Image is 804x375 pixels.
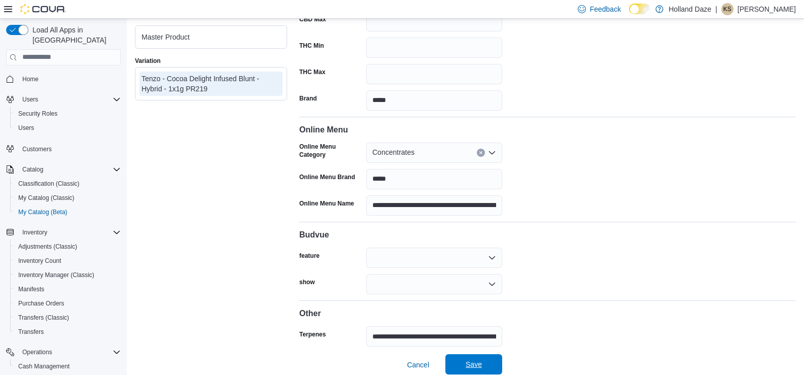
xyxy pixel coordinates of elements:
[488,149,496,157] button: Open list of options
[477,149,485,157] button: Clear input
[18,226,51,238] button: Inventory
[299,330,326,338] label: Terpenes
[299,252,320,260] label: feature
[299,309,796,318] h4: Other
[18,142,121,155] span: Customers
[669,3,711,15] p: Holland Daze
[18,180,80,188] span: Classification (Classic)
[14,312,73,324] a: Transfers (Classic)
[488,254,496,262] button: Open list of options
[18,271,94,279] span: Inventory Manager (Classic)
[715,3,717,15] p: |
[14,178,84,190] a: Classification (Classic)
[10,359,125,373] button: Cash Management
[14,241,81,253] a: Adjustments (Classic)
[590,4,621,14] span: Feedback
[28,25,121,45] span: Load All Apps in [GEOGRAPHIC_DATA]
[299,173,355,181] label: Online Menu Brand
[10,191,125,205] button: My Catalog (Classic)
[22,145,52,153] span: Customers
[2,345,125,359] button: Operations
[299,278,315,286] label: show
[403,355,433,375] button: Cancel
[18,163,121,176] span: Catalog
[18,346,121,358] span: Operations
[738,3,796,15] p: [PERSON_NAME]
[18,299,64,308] span: Purchase Orders
[20,4,66,14] img: Cova
[18,194,75,202] span: My Catalog (Classic)
[18,208,67,216] span: My Catalog (Beta)
[299,230,796,240] h4: Budvue
[14,122,121,134] span: Users
[10,311,125,325] button: Transfers (Classic)
[14,192,121,204] span: My Catalog (Classic)
[14,312,121,324] span: Transfers (Classic)
[10,121,125,135] button: Users
[14,326,121,338] span: Transfers
[18,362,69,370] span: Cash Management
[14,255,121,267] span: Inventory Count
[14,255,65,267] a: Inventory Count
[299,125,796,134] h4: Online Menu
[299,68,325,76] label: THC Max
[445,354,502,374] button: Save
[22,75,39,83] span: Home
[14,269,121,281] span: Inventory Manager (Classic)
[14,108,61,120] a: Security Roles
[466,359,482,369] span: Save
[18,226,121,238] span: Inventory
[18,124,34,132] span: Users
[10,296,125,311] button: Purchase Orders
[721,3,733,15] div: Krista Scratcher
[407,360,429,370] span: Cancel
[135,57,161,65] label: Variation
[18,143,56,155] a: Customers
[299,199,354,208] label: Online Menu Name
[14,360,74,372] a: Cash Management
[18,110,57,118] span: Security Roles
[18,93,42,106] button: Users
[2,72,125,86] button: Home
[18,285,44,293] span: Manifests
[18,328,44,336] span: Transfers
[10,240,125,254] button: Adjustments (Classic)
[22,165,43,174] span: Catalog
[14,283,121,295] span: Manifests
[14,206,72,218] a: My Catalog (Beta)
[14,108,121,120] span: Security Roles
[22,228,47,236] span: Inventory
[18,257,61,265] span: Inventory Count
[2,141,125,156] button: Customers
[10,268,125,282] button: Inventory Manager (Classic)
[18,93,121,106] span: Users
[18,243,77,251] span: Adjustments (Classic)
[22,95,38,104] span: Users
[2,92,125,107] button: Users
[18,73,43,85] a: Home
[18,314,69,322] span: Transfers (Classic)
[14,297,121,310] span: Purchase Orders
[14,241,121,253] span: Adjustments (Classic)
[2,225,125,240] button: Inventory
[372,146,414,158] span: Concentrates
[18,73,121,85] span: Home
[488,280,496,288] button: Open list of options
[629,4,650,14] input: Dark Mode
[723,3,731,15] span: KS
[14,122,38,134] a: Users
[2,162,125,177] button: Catalog
[14,192,79,204] a: My Catalog (Classic)
[18,346,56,358] button: Operations
[10,254,125,268] button: Inventory Count
[299,42,324,50] label: THC Min
[299,143,362,159] label: Online Menu Category
[14,326,48,338] a: Transfers
[142,32,281,42] div: Master Product
[299,94,317,103] label: Brand
[14,206,121,218] span: My Catalog (Beta)
[18,163,47,176] button: Catalog
[629,14,630,15] span: Dark Mode
[299,15,326,23] label: CBD Max
[22,348,52,356] span: Operations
